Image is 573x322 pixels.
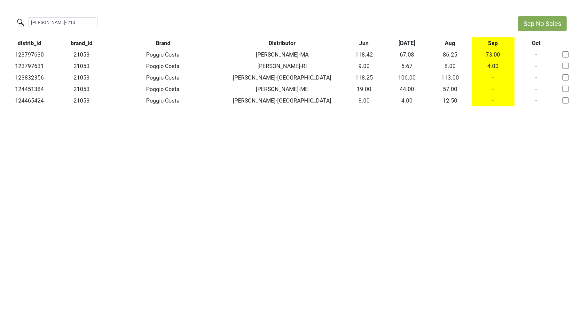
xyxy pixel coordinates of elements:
[104,95,222,106] td: Poggio Costa
[514,83,558,95] td: -
[59,37,104,49] th: brand_id: activate to sort column ascending
[428,37,472,49] th: Aug: activate to sort column ascending
[472,37,515,49] th: Sep: activate to sort column ascending
[385,37,428,49] th: Jul: activate to sort column ascending
[514,37,558,49] th: Oct: activate to sort column ascending
[428,49,472,60] td: 86.25
[104,72,222,83] td: Poggio Costa
[222,72,342,83] td: [PERSON_NAME]-[GEOGRAPHIC_DATA]
[59,60,104,72] td: 21053
[472,83,515,95] td: -
[342,83,386,95] td: 19.00
[428,95,472,106] td: 12.50
[342,60,386,72] td: 9.00
[514,72,558,83] td: -
[385,60,428,72] td: 5.67
[472,49,515,60] td: 73.00
[514,49,558,60] td: -
[222,49,342,60] td: [PERSON_NAME]-MA
[342,49,386,60] td: 118.42
[428,60,472,72] td: 8.00
[59,72,104,83] td: 21053
[222,95,342,106] td: [PERSON_NAME]-[GEOGRAPHIC_DATA]
[472,60,515,72] td: 4.00
[104,49,222,60] td: Poggio Costa
[428,83,472,95] td: 57.00
[385,72,428,83] td: 106.00
[222,37,342,49] th: Distributor: activate to sort column ascending
[518,16,567,31] button: Sep No Sales
[59,95,104,106] td: 21053
[472,72,515,83] td: -
[222,60,342,72] td: [PERSON_NAME]-RI
[385,95,428,106] td: 4.00
[104,83,222,95] td: Poggio Costa
[385,49,428,60] td: 67.08
[342,72,386,83] td: 118.25
[428,72,472,83] td: 113.00
[472,95,515,106] td: -
[514,60,558,72] td: -
[59,83,104,95] td: 21053
[59,49,104,60] td: 21053
[558,37,573,49] th: &nbsp;: activate to sort column ascending
[104,37,222,49] th: Brand: activate to sort column ascending
[104,60,222,72] td: Poggio Costa
[222,83,342,95] td: [PERSON_NAME]-ME
[342,95,386,106] td: 8.00
[342,37,386,49] th: Jun: activate to sort column ascending
[385,83,428,95] td: 44.00
[514,95,558,106] td: -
